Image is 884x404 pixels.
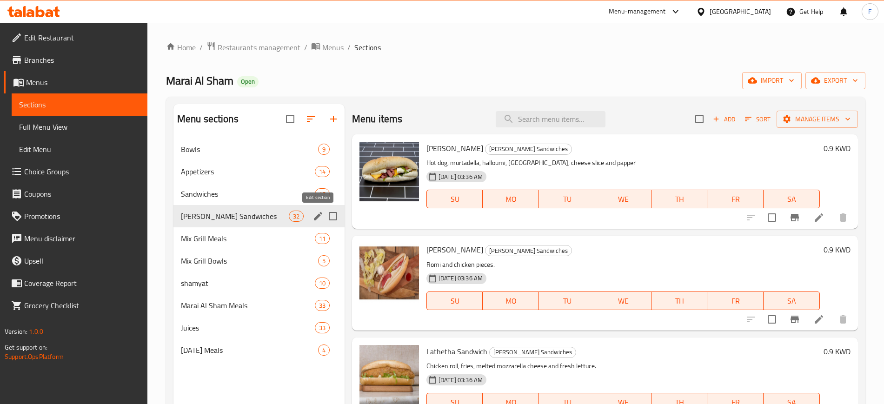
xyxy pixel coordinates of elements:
[486,294,535,308] span: MO
[319,346,329,355] span: 4
[750,75,794,86] span: import
[4,160,147,183] a: Choice Groups
[539,291,595,310] button: TU
[166,41,865,53] nav: breadcrumb
[431,192,479,206] span: SU
[24,188,140,199] span: Coupons
[485,144,572,154] span: [PERSON_NAME] Sandwiches
[181,344,318,356] span: [DATE] Meals
[435,274,486,283] span: [DATE] 03:36 AM
[485,245,572,256] span: [PERSON_NAME] Sandwiches
[483,291,539,310] button: MO
[173,339,345,361] div: [DATE] Meals4
[181,166,315,177] span: Appetizers
[4,205,147,227] a: Promotions
[539,190,595,208] button: TU
[173,183,345,205] div: Sandwiches17
[832,206,854,229] button: delete
[483,190,539,208] button: MO
[426,157,820,169] p: Hot dog, murtadella, halloumi, [GEOGRAPHIC_DATA], cheese slice and papper
[173,138,345,160] div: Bowls9
[181,144,318,155] div: Bowls
[784,308,806,331] button: Branch-specific-item
[304,42,307,53] li: /
[315,166,330,177] div: items
[173,250,345,272] div: Mix Grill Bowls5
[5,325,27,338] span: Version:
[206,41,300,53] a: Restaurants management
[181,233,315,244] div: Mix Grill Meals
[709,112,739,126] button: Add
[173,317,345,339] div: Juices33
[181,300,315,311] div: Marai Al Sham Meals
[4,71,147,93] a: Menus
[784,113,851,125] span: Manage items
[24,233,140,244] span: Menu disclaimer
[543,192,592,206] span: TU
[24,211,140,222] span: Promotions
[29,325,43,338] span: 1.0.0
[742,72,802,89] button: import
[315,234,329,243] span: 11
[777,111,858,128] button: Manage items
[166,42,196,53] a: Home
[435,376,486,384] span: [DATE] 03:36 AM
[181,278,315,289] span: shamyat
[315,188,330,199] div: items
[868,7,871,17] span: F
[824,243,851,256] h6: 0.9 KWD
[435,172,486,181] span: [DATE] 03:36 AM
[181,322,315,333] span: Juices
[315,233,330,244] div: items
[24,32,140,43] span: Edit Restaurant
[426,141,483,155] span: [PERSON_NAME]
[486,192,535,206] span: MO
[280,109,300,129] span: Select all sections
[359,243,419,303] img: Romi Sandwich
[4,183,147,205] a: Coupons
[181,211,289,222] div: Shami Sandwiches
[315,190,329,199] span: 17
[173,134,345,365] nav: Menu sections
[318,344,330,356] div: items
[599,192,648,206] span: WE
[181,188,315,199] div: Sandwiches
[489,347,576,358] div: Shami Sandwiches
[707,291,764,310] button: FR
[181,211,289,222] span: [PERSON_NAME] Sandwiches
[595,190,651,208] button: WE
[181,255,318,266] span: Mix Grill Bowls
[813,75,858,86] span: export
[485,144,572,155] div: Shami Sandwiches
[352,112,403,126] h2: Menu items
[322,108,345,130] button: Add section
[173,227,345,250] div: Mix Grill Meals11
[490,347,576,358] span: [PERSON_NAME] Sandwiches
[599,294,648,308] span: WE
[322,42,344,53] span: Menus
[19,144,140,155] span: Edit Menu
[26,77,140,88] span: Menus
[319,257,329,265] span: 5
[824,345,851,358] h6: 0.9 KWD
[5,341,47,353] span: Get support on:
[318,255,330,266] div: items
[173,294,345,317] div: Marai Al Sham Meals33
[595,291,651,310] button: WE
[24,54,140,66] span: Branches
[359,142,419,201] img: Maraie Elsham Sandwich
[12,93,147,116] a: Sections
[12,138,147,160] a: Edit Menu
[651,190,708,208] button: TH
[767,294,816,308] span: SA
[813,314,824,325] a: Edit menu item
[426,243,483,257] span: [PERSON_NAME]
[690,109,709,129] span: Select section
[237,76,259,87] div: Open
[767,192,816,206] span: SA
[318,144,330,155] div: items
[12,116,147,138] a: Full Menu View
[743,112,773,126] button: Sort
[181,344,318,356] div: Ramadan Meals
[762,208,782,227] span: Select to update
